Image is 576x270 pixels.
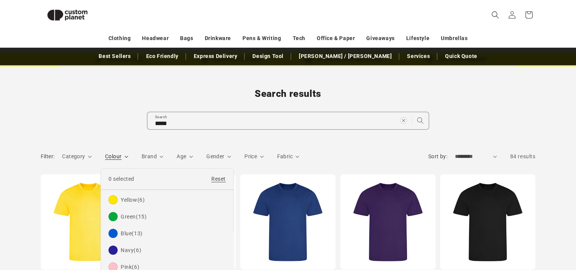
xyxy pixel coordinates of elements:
[243,32,281,45] a: Pens & Writing
[317,32,355,45] a: Office & Paper
[366,32,394,45] a: Giveaways
[95,50,134,63] a: Best Sellers
[180,32,193,45] a: Bags
[449,188,576,270] iframe: Chat Widget
[441,50,481,63] a: Quick Quote
[205,32,231,45] a: Drinkware
[441,32,468,45] a: Umbrellas
[292,32,305,45] a: Tech
[249,50,287,63] a: Design Tool
[487,6,504,23] summary: Search
[105,153,128,161] summary: Colour (0 selected)
[403,50,434,63] a: Services
[406,32,429,45] a: Lifestyle
[142,50,182,63] a: Eco Friendly
[41,3,94,27] img: Custom Planet
[295,50,396,63] a: [PERSON_NAME] / [PERSON_NAME]
[190,50,241,63] a: Express Delivery
[142,32,169,45] a: Headwear
[108,32,131,45] a: Clothing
